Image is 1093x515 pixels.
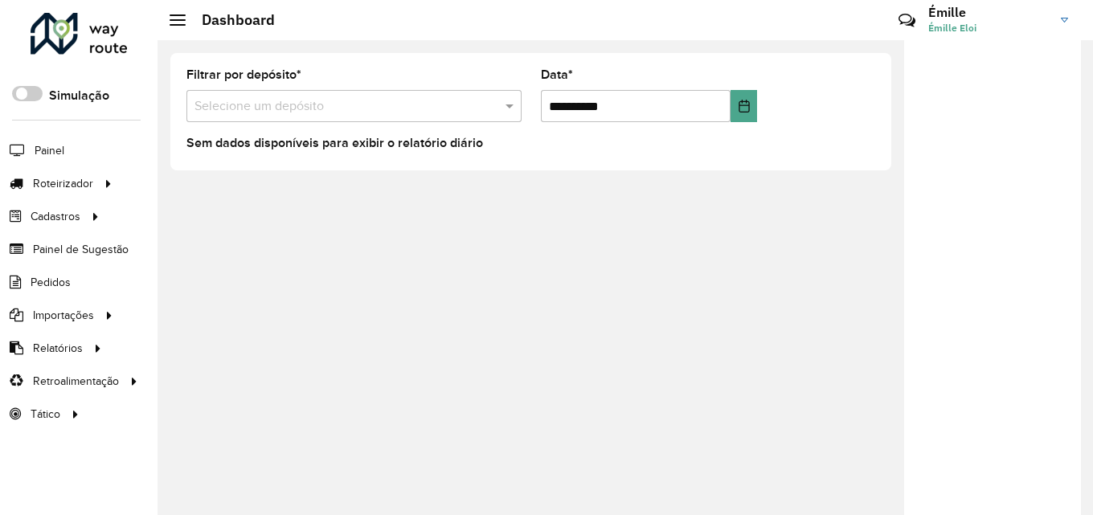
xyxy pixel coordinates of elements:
[31,406,60,423] span: Tático
[186,11,275,29] h2: Dashboard
[541,65,573,84] label: Data
[731,90,757,122] button: Choose Date
[49,86,109,105] label: Simulação
[33,340,83,357] span: Relatórios
[35,142,64,159] span: Painel
[928,21,1049,35] span: Émille Eloi
[928,5,1049,20] h3: Émille
[33,373,119,390] span: Retroalimentação
[31,274,71,291] span: Pedidos
[186,133,483,153] label: Sem dados disponíveis para exibir o relatório diário
[33,241,129,258] span: Painel de Sugestão
[33,175,93,192] span: Roteirizador
[890,3,924,38] a: Contato Rápido
[186,65,301,84] label: Filtrar por depósito
[31,208,80,225] span: Cadastros
[33,307,94,324] span: Importações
